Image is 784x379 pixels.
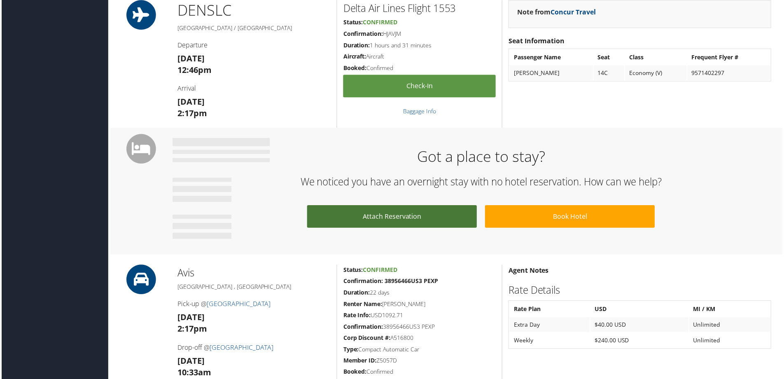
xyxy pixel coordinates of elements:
strong: [DATE] [177,357,204,368]
th: Class [626,50,688,65]
h5: HJAVJM [343,30,496,38]
td: Unlimited [691,318,772,333]
th: Rate Plan [510,303,590,318]
strong: 2:17pm [177,108,206,119]
span: Confirmed [363,267,397,275]
strong: Duration: [343,290,370,297]
h5: Confirmed [343,369,496,377]
td: Extra Day [510,318,590,333]
span: Confirmed [363,18,397,26]
strong: 2:17pm [177,324,206,335]
h5: [PERSON_NAME] [343,301,496,309]
a: [GEOGRAPHIC_DATA] [206,300,270,309]
strong: Booked: [343,64,366,72]
th: Passenger Name [510,50,594,65]
strong: Status: [343,267,363,275]
strong: Confirmation: 38956466US3 PEXP [343,278,438,286]
h5: [GEOGRAPHIC_DATA] , [GEOGRAPHIC_DATA] [177,284,330,292]
h5: 38956466US3 PEXP [343,324,496,332]
strong: Member ID: [343,358,376,366]
strong: Seat Information [509,36,565,45]
h2: Avis [177,267,330,281]
td: Unlimited [691,334,772,349]
td: $40.00 USD [591,318,690,333]
a: Baggage Info [403,108,436,115]
a: Check-in [343,75,496,98]
strong: Confirmation: [343,30,383,37]
h4: Drop-off @ [177,344,330,353]
strong: Renter Name: [343,301,382,309]
strong: Status: [343,18,363,26]
a: Attach Reservation [307,206,477,229]
td: Weekly [510,334,590,349]
td: [PERSON_NAME] [510,66,594,80]
a: [GEOGRAPHIC_DATA] [209,344,273,353]
th: Seat [595,50,625,65]
td: $240.00 USD [591,334,690,349]
strong: Confirmation: [343,324,383,332]
strong: [DATE] [177,313,204,324]
h5: Z5057D [343,358,496,366]
h2: Delta Air Lines Flight 1553 [343,1,496,15]
strong: Note from [518,7,597,16]
td: 14C [595,66,625,80]
h5: Aircraft [343,52,496,61]
h5: 1 hours and 31 minutes [343,41,496,49]
strong: Booked: [343,369,366,377]
strong: Corp Discount #: [343,335,390,343]
h5: 22 days [343,290,496,298]
h4: Arrival [177,84,330,93]
strong: Type: [343,346,358,354]
a: Concur Travel [551,7,597,16]
strong: 12:46pm [177,64,211,75]
strong: Aircraft: [343,52,366,60]
strong: [DATE] [177,53,204,64]
strong: Agent Notes [509,267,549,276]
strong: Duration: [343,41,370,49]
h2: Rate Details [509,284,773,298]
th: Frequent Flyer # [689,50,772,65]
h5: Compact Automatic Car [343,346,496,355]
h5: A516800 [343,335,496,343]
h5: Confirmed [343,64,496,72]
h5: USD1092.71 [343,312,496,321]
h4: Pick-up @ [177,300,330,309]
td: Economy (V) [626,66,688,80]
strong: Rate Info: [343,312,371,320]
th: USD [591,303,690,318]
strong: [DATE] [177,96,204,108]
th: MI / KM [691,303,772,318]
a: Book Hotel [485,206,656,229]
td: 9571402297 [689,66,772,80]
h5: [GEOGRAPHIC_DATA] / [GEOGRAPHIC_DATA] [177,24,330,32]
h4: Departure [177,40,330,49]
